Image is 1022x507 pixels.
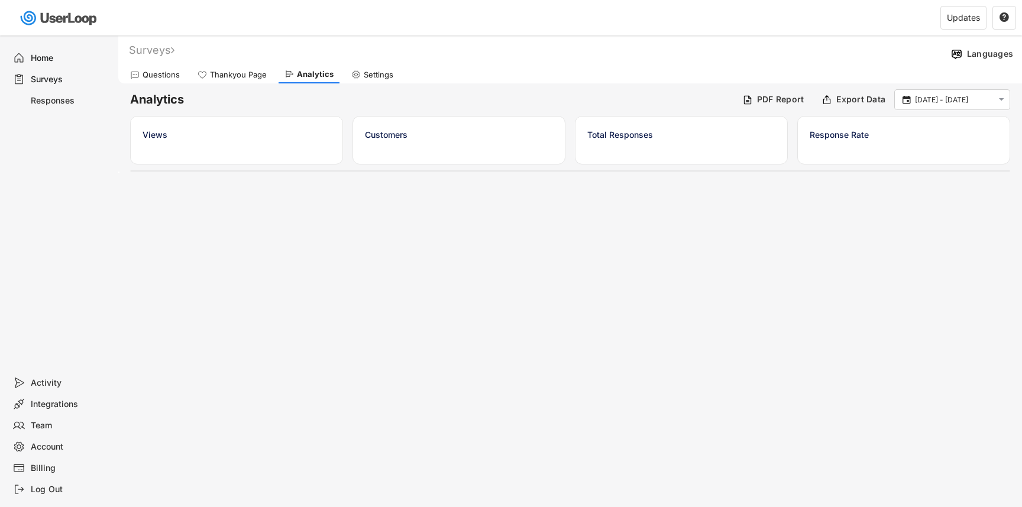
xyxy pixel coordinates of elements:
text:  [999,95,1004,105]
div: Integrations [31,399,109,410]
input: Select Date Range [915,94,993,106]
div: Response Rate [810,128,998,141]
div: Export Data [836,94,885,105]
div: Activity [31,377,109,389]
div: Analytics [297,69,334,79]
div: Log Out [31,484,109,495]
button:  [996,95,1007,105]
div: Questions [143,70,180,80]
div: Surveys [129,43,174,57]
img: userloop-logo-01.svg [18,6,101,30]
h6: Analytics [130,92,733,108]
div: Customers [365,128,553,141]
div: Team [31,420,109,431]
div: Settings [364,70,393,80]
div: Updates [947,14,980,22]
div: Views [143,128,331,141]
div: PDF Report [757,94,804,105]
div: Languages [967,49,1013,59]
div: Total Responses [587,128,775,141]
div: Account [31,441,109,453]
div: Billing [31,463,109,474]
div: Responses [31,95,109,106]
img: Language%20Icon.svg [950,48,963,60]
button:  [901,95,912,105]
div: Surveys [31,74,109,85]
div: Thankyou Page [210,70,267,80]
div: Home [31,53,109,64]
button:  [999,12,1010,23]
text:  [1000,12,1009,22]
text:  [903,94,911,105]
